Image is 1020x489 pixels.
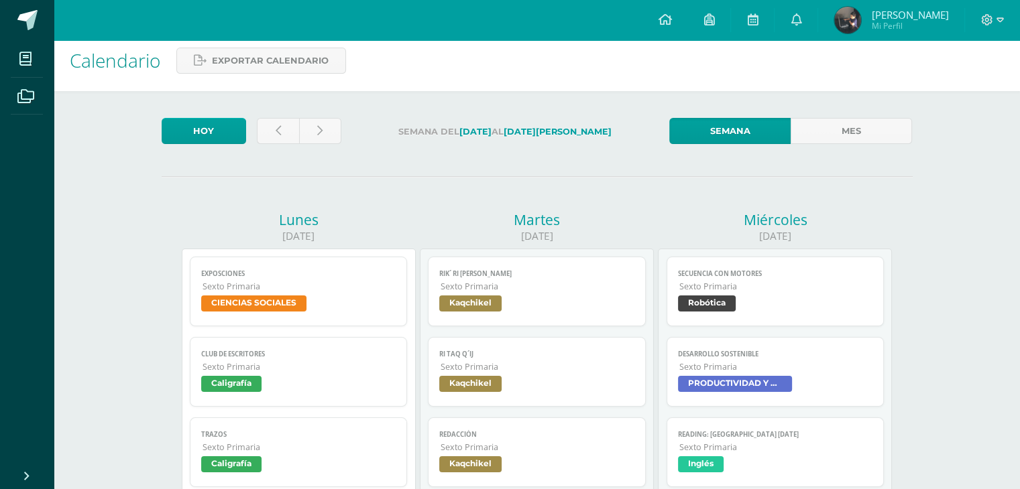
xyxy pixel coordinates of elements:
[439,376,502,392] span: Kaqchikel
[352,118,659,145] label: Semana del al
[439,456,502,472] span: Kaqchikel
[420,229,654,243] div: [DATE]
[182,210,416,229] div: Lunes
[203,441,396,453] span: Sexto Primaria
[658,229,892,243] div: [DATE]
[439,350,634,358] span: Ri taq Q´ij
[441,361,634,372] span: Sexto Primaria
[420,210,654,229] div: Martes
[871,20,948,31] span: Mi Perfil
[439,430,634,439] span: Redacción
[190,257,408,326] a: ExposcionesSexto PrimariaCIENCIAS SOCIALES
[201,295,306,311] span: CIENCIAS SOCIALES
[162,118,246,144] a: Hoy
[679,361,873,372] span: Sexto Primaria
[678,269,873,278] span: Secuencia con motores
[201,269,396,278] span: Exposciones
[678,295,736,311] span: Robótica
[834,7,861,33] img: 78da2ad9647f3cb3810cc269162ce663.png
[201,430,396,439] span: Trazos
[428,337,646,407] a: Ri taq Q´ijSexto PrimariaKaqchikel
[678,376,792,392] span: PRODUCTIVIDAD Y DESARROLLO
[176,48,346,74] a: Exportar calendario
[190,417,408,487] a: TrazosSexto PrimariaCaligrafía
[428,417,646,487] a: RedacciónSexto PrimariaKaqchikel
[441,281,634,292] span: Sexto Primaria
[439,269,634,278] span: Rik´ ri [PERSON_NAME]
[679,281,873,292] span: Sexto Primaria
[667,337,885,407] a: Desarrollo sostenibleSexto PrimariaPRODUCTIVIDAD Y DESARROLLO
[201,376,262,392] span: Caligrafía
[504,127,612,137] strong: [DATE][PERSON_NAME]
[871,8,948,21] span: [PERSON_NAME]
[678,430,873,439] span: Reading: [GEOGRAPHIC_DATA] [DATE]
[182,229,416,243] div: [DATE]
[201,350,396,358] span: Club de escritores
[678,350,873,358] span: Desarrollo sostenible
[667,417,885,487] a: Reading: [GEOGRAPHIC_DATA] [DATE]Sexto PrimariaInglés
[459,127,492,137] strong: [DATE]
[201,456,262,472] span: Caligrafía
[667,257,885,326] a: Secuencia con motoresSexto PrimariaRobótica
[439,295,502,311] span: Kaqchikel
[428,257,646,326] a: Rik´ ri [PERSON_NAME]Sexto PrimariaKaqchikel
[791,118,912,144] a: Mes
[669,118,791,144] a: Semana
[441,441,634,453] span: Sexto Primaria
[203,361,396,372] span: Sexto Primaria
[678,456,724,472] span: Inglés
[203,281,396,292] span: Sexto Primaria
[190,337,408,407] a: Club de escritoresSexto PrimariaCaligrafía
[70,48,160,73] span: Calendario
[658,210,892,229] div: Miércoles
[212,48,329,73] span: Exportar calendario
[679,441,873,453] span: Sexto Primaria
